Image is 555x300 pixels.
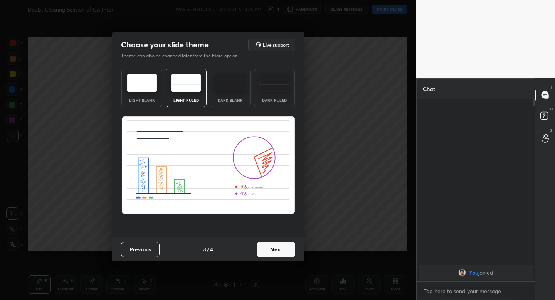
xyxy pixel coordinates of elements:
[259,74,289,92] img: darkRuledTheme.de295e13.svg
[259,98,290,102] div: Dark Ruled
[263,42,289,47] h5: Live support
[417,79,441,99] p: Chat
[203,245,206,253] h4: 3
[126,98,157,102] div: Light Blank
[121,52,246,59] p: Theme can also be changed later from the More option
[210,245,213,253] h4: 4
[121,242,160,257] button: Previous
[121,116,295,214] img: lightRuledThemeBanner.591256ff.svg
[171,98,202,102] div: Light Ruled
[207,245,209,253] h4: /
[458,269,466,276] img: 1ebc9903cf1c44a29e7bc285086513b0.jpg
[417,263,535,282] div: grid
[127,74,157,92] img: lightTheme.e5ed3b09.svg
[478,270,493,276] span: joined
[215,74,246,92] img: darkTheme.f0cc69e5.svg
[550,84,553,90] p: T
[257,242,295,257] button: Next
[550,106,553,112] p: D
[215,98,246,102] div: Dark Blank
[121,40,209,50] h2: Choose your slide theme
[171,74,201,92] img: lightRuledTheme.5fabf969.svg
[550,128,553,133] p: G
[469,270,478,276] span: You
